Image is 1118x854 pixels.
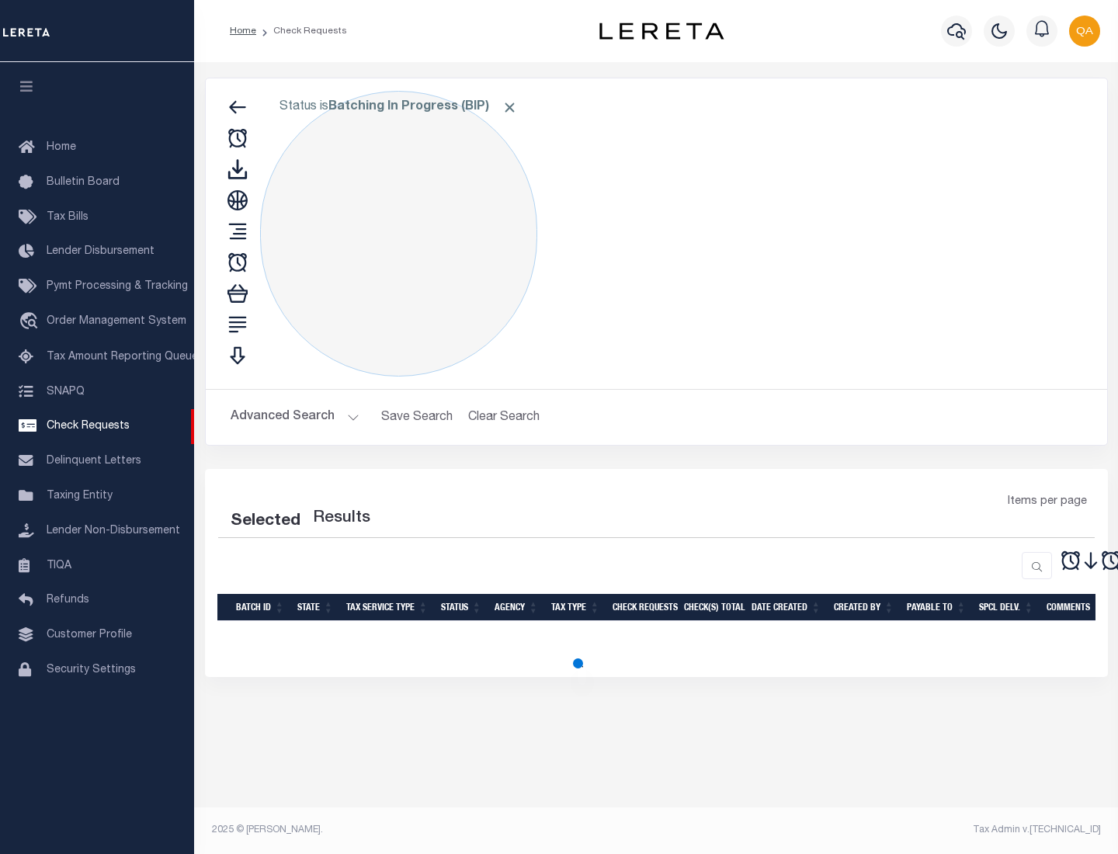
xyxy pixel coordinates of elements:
[1040,594,1110,621] th: Comments
[745,594,828,621] th: Date Created
[47,246,155,257] span: Lender Disbursement
[47,491,113,502] span: Taxing Entity
[47,281,188,292] span: Pymt Processing & Tracking
[230,594,291,621] th: Batch Id
[462,402,547,432] button: Clear Search
[372,402,462,432] button: Save Search
[502,99,518,116] span: Click to Remove
[47,352,198,363] span: Tax Amount Reporting Queue
[1008,494,1087,511] span: Items per page
[260,91,537,377] div: Click to Edit
[488,594,545,621] th: Agency
[47,665,136,675] span: Security Settings
[545,594,606,621] th: Tax Type
[313,506,370,531] label: Results
[901,594,973,621] th: Payable To
[599,23,724,40] img: logo-dark.svg
[291,594,340,621] th: State
[973,594,1040,621] th: Spcl Delv.
[47,212,89,223] span: Tax Bills
[435,594,488,621] th: Status
[47,177,120,188] span: Bulletin Board
[47,456,141,467] span: Delinquent Letters
[231,509,300,534] div: Selected
[47,560,71,571] span: TIQA
[231,402,359,432] button: Advanced Search
[47,630,132,640] span: Customer Profile
[328,101,518,113] b: Batching In Progress (BIP)
[47,526,180,536] span: Lender Non-Disbursement
[340,594,435,621] th: Tax Service Type
[678,594,745,621] th: Check(s) Total
[256,24,347,38] li: Check Requests
[47,386,85,397] span: SNAPQ
[47,142,76,153] span: Home
[606,594,678,621] th: Check Requests
[47,595,89,606] span: Refunds
[19,312,43,332] i: travel_explore
[1069,16,1100,47] img: svg+xml;base64,PHN2ZyB4bWxucz0iaHR0cDovL3d3dy53My5vcmcvMjAwMC9zdmciIHBvaW50ZXItZXZlbnRzPSJub25lIi...
[47,421,130,432] span: Check Requests
[828,594,901,621] th: Created By
[47,316,186,327] span: Order Management System
[668,823,1101,837] div: Tax Admin v.[TECHNICAL_ID]
[230,26,256,36] a: Home
[200,823,657,837] div: 2025 © [PERSON_NAME].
